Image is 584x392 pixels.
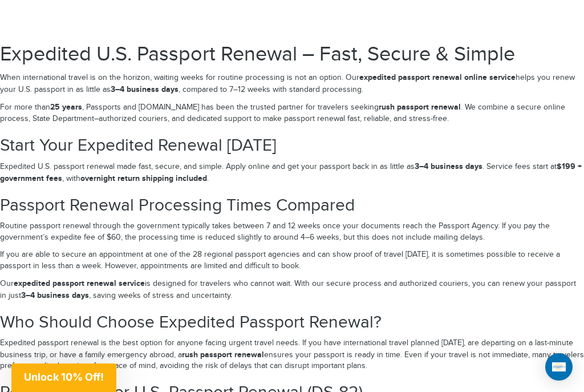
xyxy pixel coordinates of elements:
[11,363,116,392] div: Unlock 10% Off!
[545,353,573,381] div: Open Intercom Messenger
[80,173,207,183] strong: overnight return shipping included
[24,371,104,383] span: Unlock 10% Off!
[50,102,82,112] strong: 25 years
[359,72,516,82] strong: expedited passport renewal online service
[14,278,145,288] strong: expedited passport renewal service
[379,102,461,112] strong: rush passport renewal
[21,290,89,300] strong: 3–4 business days
[182,350,264,359] strong: rush passport renewal
[415,161,482,171] strong: 3–4 business days
[111,84,179,94] strong: 3–4 business days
